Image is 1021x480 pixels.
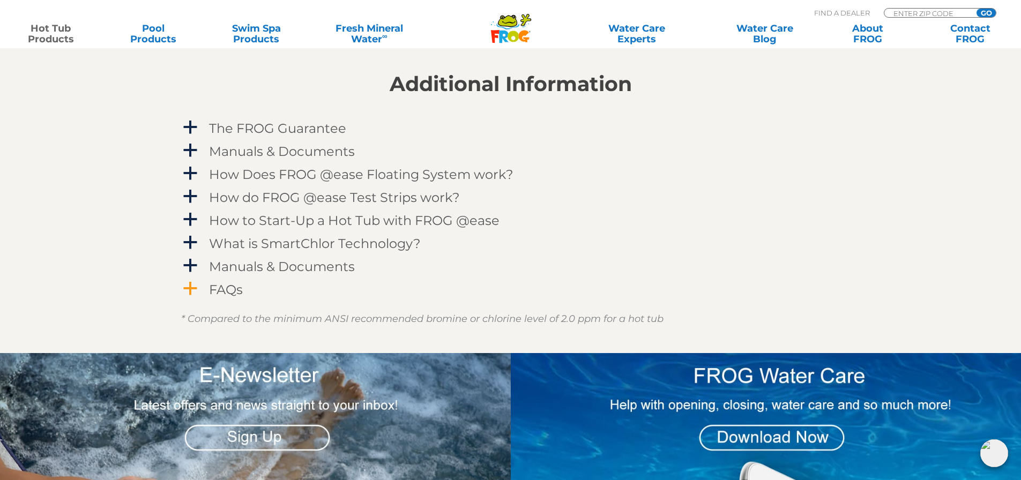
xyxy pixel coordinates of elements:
[181,164,840,184] a: a How Does FROG @ease Floating System work?
[182,189,198,205] span: a
[182,258,198,274] span: a
[572,23,702,44] a: Water CareExperts
[980,439,1008,467] img: openIcon
[828,23,907,44] a: AboutFROG
[181,257,840,276] a: a Manuals & Documents
[114,23,193,44] a: PoolProducts
[814,8,870,18] p: Find A Dealer
[209,144,355,159] h4: Manuals & Documents
[181,313,664,325] em: * Compared to the minimum ANSI recommended bromine or chlorine level of 2.0 ppm for a hot tub
[181,187,840,207] a: a How do FROG @ease Test Strips work?
[209,282,243,297] h4: FAQs
[181,141,840,161] a: a Manuals & Documents
[209,213,500,228] h4: How to Start-Up a Hot Tub with FROG @ease
[181,234,840,253] a: a What is SmartChlor Technology?
[209,190,460,205] h4: How do FROG @ease Test Strips work?
[182,142,198,159] span: a
[11,23,91,44] a: Hot TubProducts
[181,118,840,138] a: a The FROG Guarantee
[930,23,1010,44] a: ContactFROG
[725,23,804,44] a: Water CareBlog
[182,119,198,136] span: a
[209,121,346,136] h4: The FROG Guarantee
[182,212,198,228] span: a
[209,236,421,251] h4: What is SmartChlor Technology?
[182,235,198,251] span: a
[892,9,965,18] input: Zip Code Form
[182,166,198,182] span: a
[217,23,296,44] a: Swim SpaProducts
[209,167,513,182] h4: How Does FROG @ease Floating System work?
[181,211,840,230] a: a How to Start-Up a Hot Tub with FROG @ease
[209,259,355,274] h4: Manuals & Documents
[182,281,198,297] span: a
[382,32,387,40] sup: ∞
[181,280,840,299] a: a FAQs
[319,23,419,44] a: Fresh MineralWater∞
[181,72,840,96] h2: Additional Information
[977,9,996,17] input: GO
